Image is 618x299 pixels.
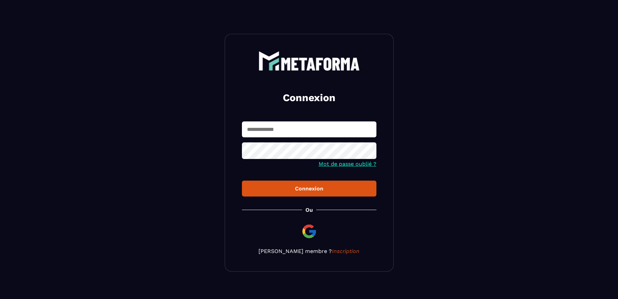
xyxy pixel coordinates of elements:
p: [PERSON_NAME] membre ? [242,248,376,254]
h2: Connexion [250,91,368,105]
div: Connexion [247,185,371,192]
img: google [301,223,317,239]
a: logo [242,51,376,71]
img: logo [258,51,360,71]
a: Inscription [332,248,360,254]
a: Mot de passe oublié ? [319,161,376,167]
button: Connexion [242,181,376,197]
p: Ou [305,207,313,213]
